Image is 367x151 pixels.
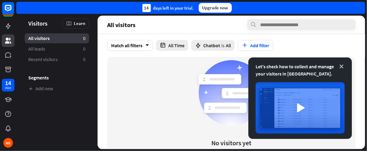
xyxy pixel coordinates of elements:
div: No visitors yet [211,139,251,147]
div: days [5,86,11,90]
div: NB [3,138,13,148]
div: 14 [142,4,151,12]
div: days left in your trial. [142,4,194,12]
div: Match all filters [107,40,153,51]
span: Recent visitors [28,56,58,63]
span: Chatbot [203,42,220,48]
span: All [226,42,231,48]
span: All leads [28,46,45,52]
div: Upgrade now [199,3,232,13]
img: image [256,82,345,134]
aside: 0 [83,46,86,52]
a: Recent visitors 0 [25,54,89,64]
button: All Time [156,40,188,51]
aside: 0 [83,35,86,42]
div: Let's check how to collect and manage your visitors in [GEOGRAPHIC_DATA]. [256,63,345,77]
span: Visitors [28,20,48,27]
a: 14 days [2,79,14,91]
span: All visitors [28,35,50,42]
span: is [221,42,225,48]
button: Add filter [238,40,273,51]
span: Learn [74,20,85,26]
i: arrow_down [142,44,149,47]
h3: Segments [25,75,89,81]
div: 14 [5,80,11,86]
span: All visitors [107,21,135,28]
a: Add new [25,84,89,94]
aside: 0 [83,56,86,63]
a: All leads 0 [25,44,89,54]
button: Open LiveChat chat widget [5,2,23,20]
